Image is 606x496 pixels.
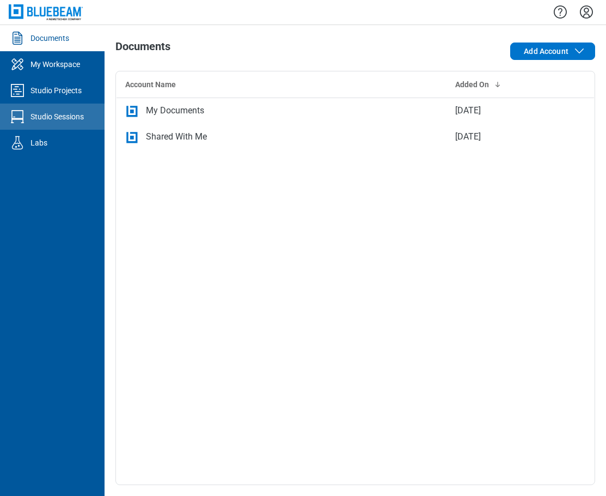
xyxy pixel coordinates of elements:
[30,59,80,70] div: My Workspace
[578,3,595,21] button: Settings
[446,98,542,124] td: [DATE]
[9,134,26,152] svg: Labs
[125,79,438,90] div: Account Name
[524,46,568,57] span: Add Account
[146,130,207,143] div: Shared With Me
[9,29,26,47] svg: Documents
[9,108,26,125] svg: Studio Sessions
[446,124,542,150] td: [DATE]
[510,43,595,60] button: Add Account
[30,111,84,122] div: Studio Sessions
[9,82,26,99] svg: Studio Projects
[9,56,26,73] svg: My Workspace
[455,79,534,90] div: Added On
[30,137,47,148] div: Labs
[146,104,204,117] div: My Documents
[9,4,83,20] img: Bluebeam, Inc.
[30,85,82,96] div: Studio Projects
[115,40,170,58] h1: Documents
[116,71,595,150] table: bb-data-table
[30,33,69,44] div: Documents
